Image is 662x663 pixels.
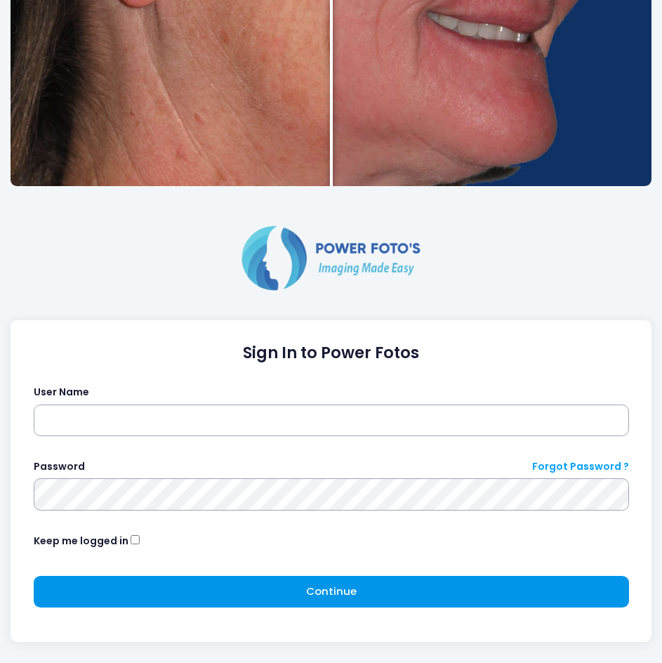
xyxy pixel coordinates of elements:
a: Forgot Password ? [532,459,629,474]
label: User Name [34,385,89,400]
label: Password [34,459,85,474]
button: Continue [34,576,629,608]
h1: Sign In to Power Fotos [34,343,629,362]
label: Keep me logged in [34,534,128,549]
img: Logo [236,223,425,293]
span: Continue [306,584,357,598]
